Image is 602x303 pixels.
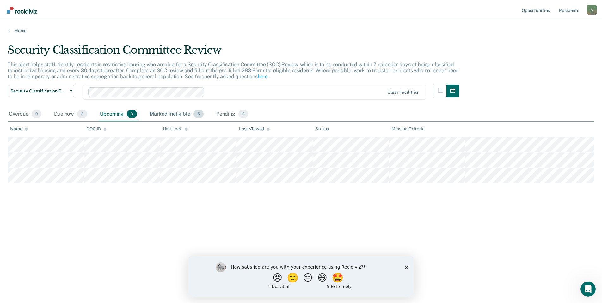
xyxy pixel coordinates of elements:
div: Upcoming3 [99,107,138,121]
div: Name [10,126,28,132]
iframe: Survey by Kim from Recidiviz [188,256,414,297]
span: Security Classification Committee Review [10,88,67,94]
img: Recidiviz [7,7,37,14]
span: 5 [193,110,204,118]
div: S [587,5,597,15]
div: Clear facilities [387,90,418,95]
span: 0 [238,110,248,118]
span: 3 [127,110,137,118]
div: Pending0 [215,107,249,121]
div: Missing Criteria [391,126,425,132]
div: Security Classification Committee Review [8,44,459,62]
div: Unit Lock [163,126,188,132]
div: DOC ID [86,126,107,132]
p: This alert helps staff identify residents in restrictive housing who are due for a Security Class... [8,62,459,80]
button: Security Classification Committee Review [8,85,75,97]
span: 3 [77,110,87,118]
div: Status [315,126,329,132]
button: Profile dropdown button [587,5,597,15]
iframe: Intercom live chat [580,282,596,297]
span: 0 [32,110,41,118]
div: Due now3 [53,107,89,121]
div: Overdue0 [8,107,43,121]
div: Marked Ineligible5 [148,107,205,121]
div: Last Viewed [239,126,270,132]
a: Home [8,28,594,33]
a: here [258,74,268,80]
